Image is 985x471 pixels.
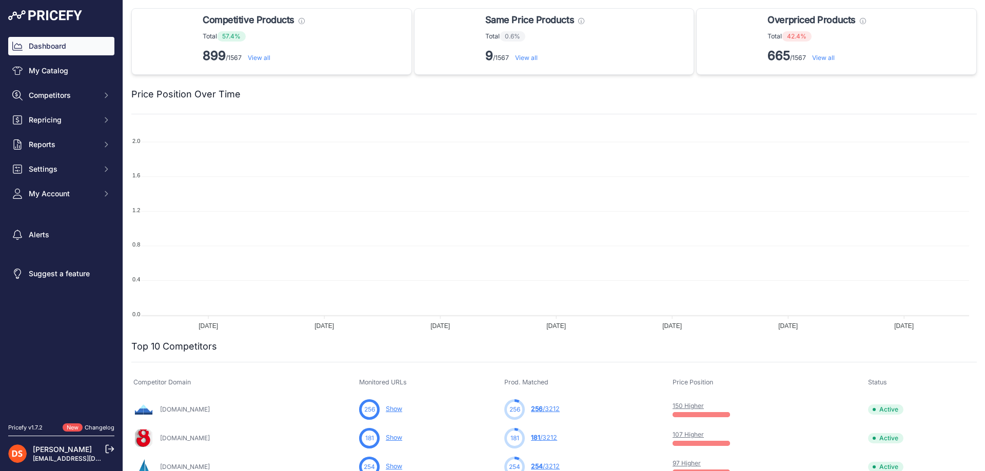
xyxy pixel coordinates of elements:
[85,424,114,431] a: Changelog
[531,405,543,413] span: 256
[782,31,812,42] span: 42.4%
[132,138,140,144] tspan: 2.0
[63,423,83,432] span: New
[531,405,560,413] a: 256/3212
[8,10,82,21] img: Pricefy Logo
[203,31,305,42] p: Total
[386,462,402,470] a: Show
[8,423,43,432] div: Pricefy v1.7.2
[386,434,402,441] a: Show
[546,322,566,330] tspan: [DATE]
[217,31,246,42] span: 57.4%
[509,405,520,414] span: 256
[132,172,140,178] tspan: 1.6
[203,48,226,63] strong: 899
[133,378,191,386] span: Competitor Domain
[29,90,96,100] span: Competitors
[485,48,584,64] p: /1567
[33,455,140,462] a: [EMAIL_ADDRESS][DOMAIN_NAME]
[673,378,713,386] span: Price Position
[8,264,114,283] a: Suggest a feature
[29,164,96,174] span: Settings
[203,48,305,64] p: /1567
[868,404,903,415] span: Active
[673,402,704,409] a: 150 Higher
[199,322,218,330] tspan: [DATE]
[29,139,96,150] span: Reports
[132,207,140,213] tspan: 1.2
[132,241,140,248] tspan: 0.8
[33,445,92,454] a: [PERSON_NAME]
[160,405,210,413] a: [DOMAIN_NAME]
[673,459,701,467] a: 97 Higher
[485,13,574,27] span: Same Price Products
[8,86,114,105] button: Competitors
[132,311,140,317] tspan: 0.0
[767,48,790,63] strong: 665
[8,37,114,55] a: Dashboard
[131,339,217,354] h2: Top 10 Competitors
[8,37,114,411] nav: Sidebar
[778,322,798,330] tspan: [DATE]
[365,434,374,443] span: 181
[29,189,96,199] span: My Account
[673,431,704,438] a: 107 Higher
[8,160,114,178] button: Settings
[531,462,543,470] span: 254
[364,405,375,414] span: 256
[504,378,548,386] span: Prod. Matched
[868,378,887,386] span: Status
[767,48,865,64] p: /1567
[812,54,835,62] a: View all
[500,31,525,42] span: 0.6%
[8,185,114,203] button: My Account
[485,48,493,63] strong: 9
[8,226,114,244] a: Alerts
[203,13,294,27] span: Competitive Products
[662,322,682,330] tspan: [DATE]
[160,434,210,442] a: [DOMAIN_NAME]
[314,322,334,330] tspan: [DATE]
[430,322,450,330] tspan: [DATE]
[531,434,540,441] span: 181
[515,54,538,62] a: View all
[868,433,903,443] span: Active
[132,276,140,282] tspan: 0.4
[8,62,114,80] a: My Catalog
[767,13,855,27] span: Overpriced Products
[767,31,865,42] p: Total
[131,87,241,101] h2: Price Position Over Time
[160,463,210,470] a: [DOMAIN_NAME]
[894,322,914,330] tspan: [DATE]
[531,462,560,470] a: 254/3212
[485,31,584,42] p: Total
[531,434,557,441] a: 181/3212
[29,115,96,125] span: Repricing
[386,405,402,413] a: Show
[359,378,407,386] span: Monitored URLs
[510,434,519,443] span: 181
[8,135,114,154] button: Reports
[248,54,270,62] a: View all
[8,111,114,129] button: Repricing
